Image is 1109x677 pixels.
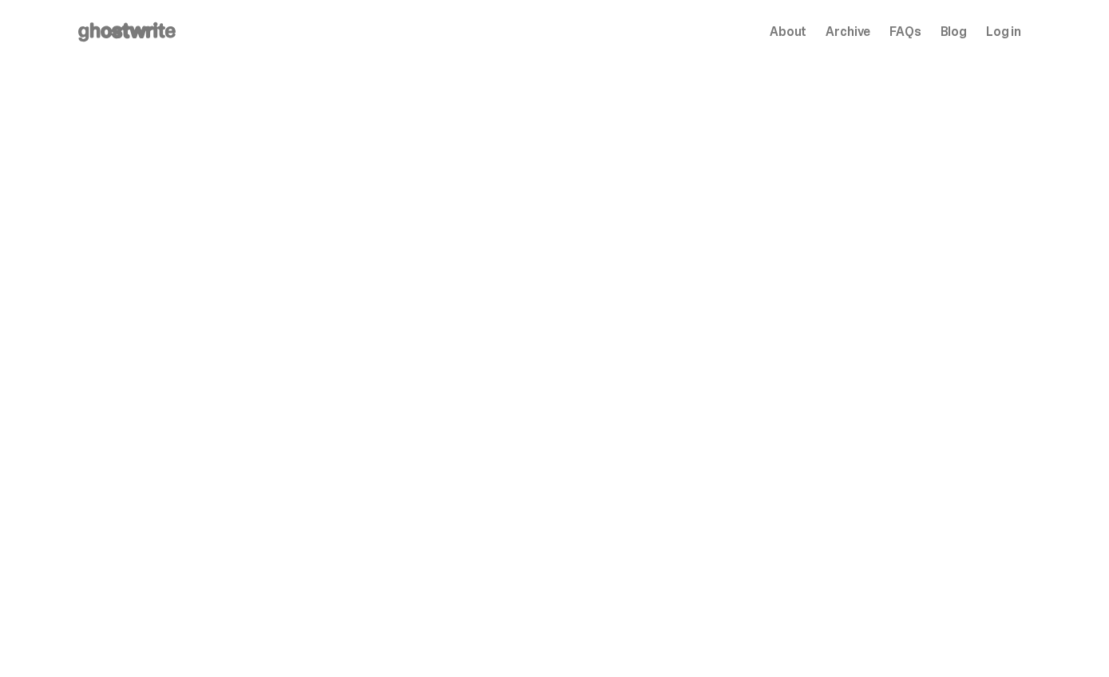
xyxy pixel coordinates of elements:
a: FAQs [889,26,921,38]
a: Archive [826,26,870,38]
a: Log in [986,26,1021,38]
a: Blog [941,26,967,38]
a: About [770,26,806,38]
